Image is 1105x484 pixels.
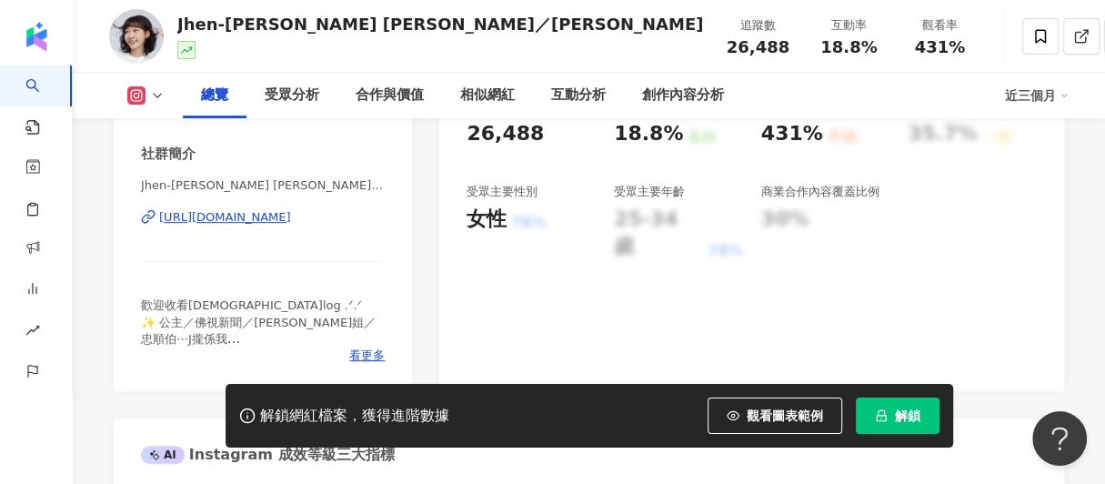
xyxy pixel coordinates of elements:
[708,398,842,434] button: 觀看圖表範例
[723,16,792,35] div: 追蹤數
[820,38,877,56] span: 18.8%
[727,37,789,56] span: 26,488
[141,145,196,164] div: 社群簡介
[141,177,385,194] span: Jhen-[PERSON_NAME] [PERSON_NAME]／[PERSON_NAME] | jen_ifer_yu
[141,445,394,465] div: Instagram 成效等級三大指標
[141,209,385,226] a: [URL][DOMAIN_NAME]
[761,184,879,200] div: 商業合作內容覆蓋比例
[265,85,319,106] div: 受眾分析
[856,398,939,434] button: 解鎖
[747,408,823,423] span: 觀看圖表範例
[467,120,544,148] div: 26,488
[761,120,823,148] div: 431%
[349,348,385,364] span: 看更多
[914,38,965,56] span: 431%
[467,206,507,234] div: 女性
[25,66,62,136] a: search
[875,409,888,422] span: lock
[642,85,724,106] div: 創作內容分析
[905,16,974,35] div: 觀看率
[614,120,683,148] div: 18.8%
[460,85,515,106] div: 相似網紅
[22,22,51,51] img: logo icon
[356,85,424,106] div: 合作與價值
[25,312,40,353] span: rise
[814,16,883,35] div: 互動率
[260,407,449,426] div: 解鎖網紅檔案，獲得進階數據
[177,13,703,35] div: Jhen-[PERSON_NAME] [PERSON_NAME]／[PERSON_NAME]
[201,85,228,106] div: 總覽
[109,9,164,64] img: KOL Avatar
[141,298,376,411] span: 歡迎收看[DEMOGRAPHIC_DATA]log .ᐟ.ᐟ ✨ 公主／佛視新聞／[PERSON_NAME]姐／忠順伯⋯J攏係我 🍰 生活／穿搭／開箱／唱歌／好好笑⋯珍的Color佛 🫶🏻 合作...
[614,184,685,200] div: 受眾主要年齡
[1005,81,1069,110] div: 近三個月
[467,184,537,200] div: 受眾主要性別
[141,446,185,464] div: AI
[551,85,606,106] div: 互動分析
[159,209,291,226] div: [URL][DOMAIN_NAME]
[895,408,920,423] span: 解鎖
